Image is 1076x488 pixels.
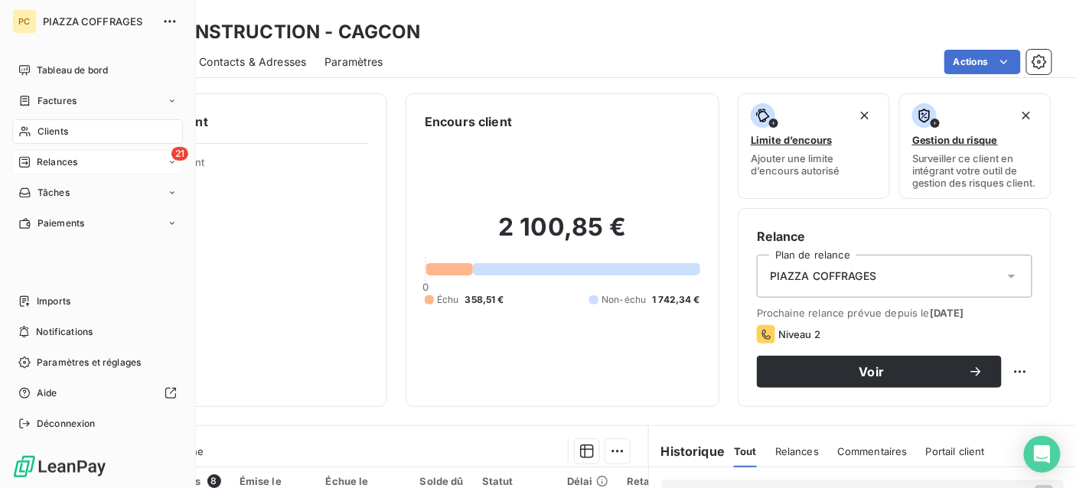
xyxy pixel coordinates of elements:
[37,94,77,108] span: Factures
[123,156,368,177] span: Propriétés Client
[602,293,646,307] span: Non-échu
[37,155,77,169] span: Relances
[37,294,70,308] span: Imports
[43,15,153,28] span: PIAZZA COFFRAGES
[12,9,37,34] div: PC
[326,475,394,487] div: Échue le
[36,325,93,339] span: Notifications
[751,134,832,146] span: Limite d’encours
[649,442,725,460] h6: Historique
[757,227,1032,246] h6: Relance
[465,293,504,307] span: 358,51 €
[12,381,183,405] a: Aide
[199,54,306,70] span: Contacts & Adresses
[653,293,701,307] span: 1 742,34 €
[37,216,84,230] span: Paiements
[775,366,968,378] span: Voir
[37,186,70,200] span: Tâches
[567,475,608,487] div: Délai
[37,63,108,77] span: Tableau de bord
[207,474,221,488] span: 8
[770,268,876,284] span: PIAZZA COFFRAGES
[425,112,512,131] h6: Encours client
[775,445,819,457] span: Relances
[37,356,141,369] span: Paramètres et réglages
[37,417,96,431] span: Déconnexion
[912,152,1039,189] span: Surveiller ce client en intégrant votre outil de gestion des risques client.
[944,50,1021,74] button: Actions
[37,125,68,138] span: Clients
[1024,436,1061,473] div: Open Intercom Messenger
[751,152,877,177] span: Ajouter une limite d’encours autorisé
[437,293,459,307] span: Échu
[412,475,464,487] div: Solde dû
[135,18,421,46] h3: AG CONSTRUCTION - CAGCON
[757,307,1032,319] span: Prochaine relance prévue depuis le
[912,134,998,146] span: Gestion du risque
[93,112,368,131] h6: Informations client
[482,475,549,487] div: Statut
[926,445,985,457] span: Portail client
[37,386,57,400] span: Aide
[171,147,188,161] span: 21
[240,475,308,487] div: Émise le
[837,445,908,457] span: Commentaires
[627,475,676,487] div: Retard
[778,328,820,340] span: Niveau 2
[425,212,700,258] h2: 2 100,85 €
[734,445,757,457] span: Tout
[738,93,890,199] button: Limite d’encoursAjouter une limite d’encours autorisé
[12,454,107,479] img: Logo LeanPay
[324,54,383,70] span: Paramètres
[930,307,964,319] span: [DATE]
[757,356,1002,388] button: Voir
[899,93,1052,199] button: Gestion du risqueSurveiller ce client en intégrant votre outil de gestion des risques client.
[422,281,429,293] span: 0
